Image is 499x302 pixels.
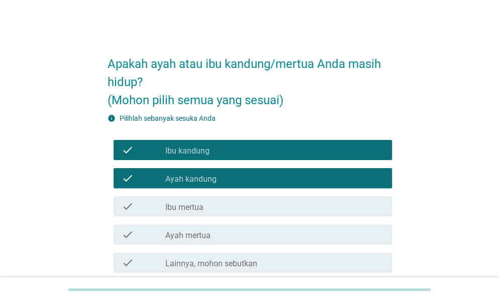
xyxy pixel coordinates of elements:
[108,114,116,122] i: info
[165,259,257,269] label: Lainnya, mohon sebutkan
[165,174,217,184] label: Ayah kandung
[120,114,216,122] label: Pilihlah sebanyak sesuka Anda
[122,200,134,212] i: check
[165,231,211,241] label: Ayah mertua
[108,45,392,109] h2: Apakah ayah atau ibu kandung/mertua Anda masih hidup? (Mohon pilih semua yang sesuai)
[122,229,134,241] i: check
[122,257,134,269] i: check
[122,172,134,184] i: check
[122,144,134,156] i: check
[165,146,210,156] label: Ibu kandung
[165,202,204,212] label: Ibu mertua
